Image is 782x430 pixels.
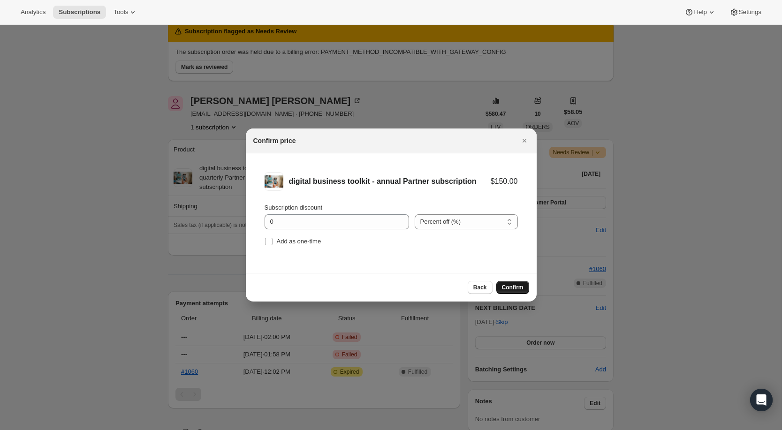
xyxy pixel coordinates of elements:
[496,281,529,294] button: Confirm
[468,281,493,294] button: Back
[739,8,761,16] span: Settings
[502,284,524,291] span: Confirm
[53,6,106,19] button: Subscriptions
[750,389,773,411] div: Open Intercom Messenger
[289,177,491,186] div: digital business toolkit - annual Partner subscription
[59,8,100,16] span: Subscriptions
[21,8,46,16] span: Analytics
[724,6,767,19] button: Settings
[277,238,321,245] span: Add as one-time
[473,284,487,291] span: Back
[694,8,706,16] span: Help
[265,204,323,211] span: Subscription discount
[114,8,128,16] span: Tools
[253,136,296,145] h2: Confirm price
[518,134,531,147] button: Close
[108,6,143,19] button: Tools
[491,177,518,186] div: $150.00
[679,6,721,19] button: Help
[15,6,51,19] button: Analytics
